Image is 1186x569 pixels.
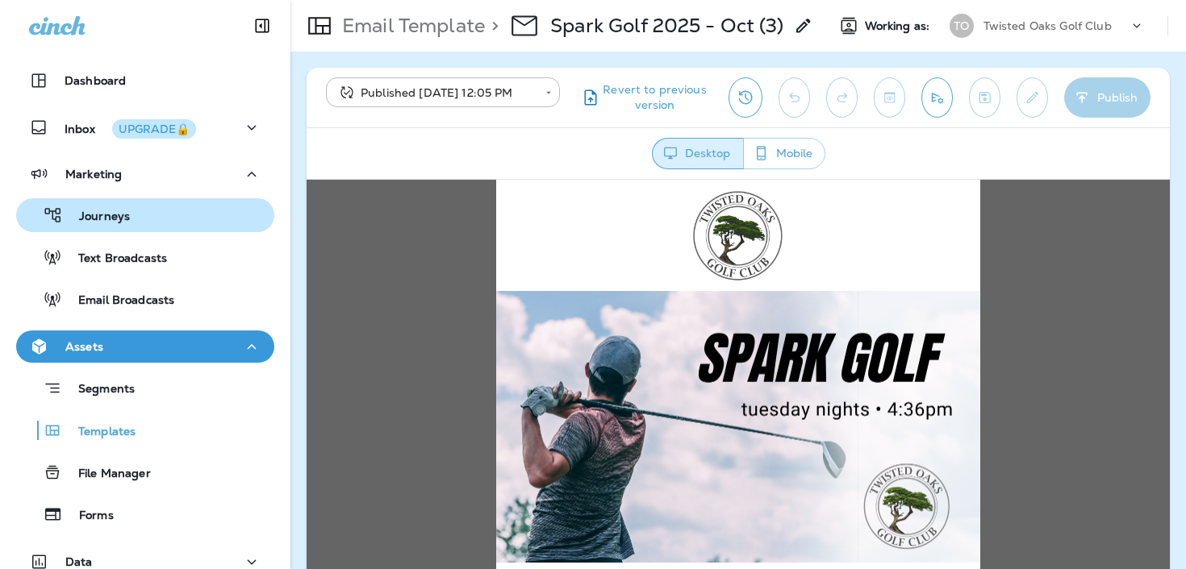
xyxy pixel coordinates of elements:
img: TO---Spark-Golf---OCT.---blog-1.png [190,111,674,384]
p: Journeys [63,210,130,225]
button: View Changelog [729,77,762,118]
div: Published [DATE] 12:05 PM [337,85,534,101]
button: Templates [16,413,274,447]
button: Segments [16,371,274,405]
button: Journeys [16,198,274,232]
button: Mobile [743,138,825,169]
button: UPGRADE🔒 [112,119,196,139]
button: File Manager [16,455,274,489]
p: > [485,14,499,38]
p: File Manager [62,467,151,482]
button: Marketing [16,158,274,190]
p: Marketing [65,168,122,181]
span: Working as: [865,19,933,33]
button: Desktop [652,138,744,169]
button: Assets [16,330,274,363]
button: Text Broadcasts [16,240,274,274]
button: Dashboard [16,64,274,97]
button: Email Broadcasts [16,282,274,316]
span: The leaves are turning, the air is crisp, and our 2025 Spark Golf [DATE] League is still swinging... [211,395,653,433]
p: Dashboard [65,74,126,87]
button: InboxUPGRADE🔒 [16,111,274,143]
p: Twisted Oaks Golf Club [983,19,1112,32]
img: Twisted%20Oaks%20%20logoJourney.png [374,7,489,104]
p: Email Template [336,14,485,38]
p: Inbox [65,119,196,136]
button: Revert to previous version [573,77,716,118]
p: Text Broadcasts [62,251,167,267]
button: Forms [16,497,274,531]
span: Revert to previous version [600,82,709,113]
p: Data [65,555,93,568]
div: UPGRADE🔒 [119,123,190,135]
p: Segments [62,382,135,398]
p: Email Broadcasts [62,293,174,309]
p: Templates [62,425,136,440]
button: Send test email [921,77,953,118]
p: Forms [63,509,114,524]
p: Assets [65,340,103,353]
div: TO [950,14,974,38]
button: Collapse Sidebar [240,10,285,42]
p: Spark Golf 2025 - Oct (3) [550,14,784,38]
